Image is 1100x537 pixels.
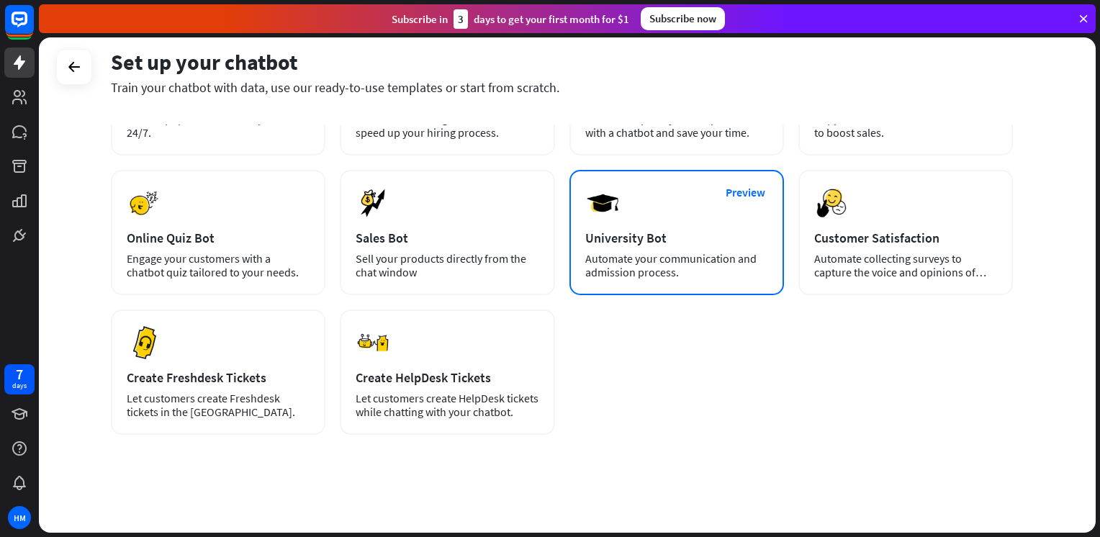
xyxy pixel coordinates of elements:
[127,112,310,140] div: Answer popular customer questions 24/7.
[356,230,538,246] div: Sales Bot
[356,392,538,419] div: Let customers create HelpDesk tickets while chatting with your chatbot.
[127,392,310,419] div: Let customers create Freshdesk tickets in the [GEOGRAPHIC_DATA].
[356,369,538,386] div: Create HelpDesk Tickets
[814,252,997,279] div: Automate collecting surveys to capture the voice and opinions of your customers.
[641,7,725,30] div: Subscribe now
[111,48,1013,76] div: Set up your chatbot
[127,369,310,386] div: Create Freshdesk Tickets
[585,252,768,279] div: Automate your communication and admission process.
[814,112,997,140] div: Support customers around the clock to boost sales.
[454,9,468,29] div: 3
[127,230,310,246] div: Online Quiz Bot
[392,9,629,29] div: Subscribe in days to get your first month for $1
[111,79,1013,96] div: Train your chatbot with data, use our ready-to-use templates or start from scratch.
[8,506,31,529] div: HM
[12,381,27,391] div: days
[16,368,23,381] div: 7
[12,6,55,49] button: Open LiveChat chat widget
[127,252,310,279] div: Engage your customers with a chatbot quiz tailored to your needs.
[585,230,768,246] div: University Bot
[585,112,768,140] div: Answer frequently asked questions with a chatbot and save your time.
[356,112,538,140] div: Automate sourcing candidates to speed up your hiring process.
[4,364,35,394] a: 7 days
[717,179,775,206] button: Preview
[814,230,997,246] div: Customer Satisfaction
[356,252,538,279] div: Sell your products directly from the chat window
